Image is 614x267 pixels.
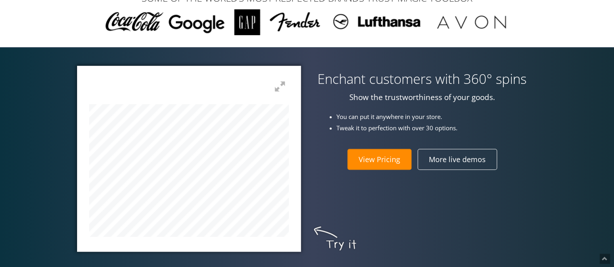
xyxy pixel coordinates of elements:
[347,149,411,170] a: View Pricing
[313,72,531,86] h3: Enchant customers with 360° spins
[313,93,531,102] p: Show the trustworthiness of your goods.
[100,9,514,35] img: Magic Toolbox Customers
[336,112,538,121] li: You can put it anywhere in your store.
[418,149,497,170] a: More live demos
[336,123,538,133] li: Tweak it to perfection with over 30 options.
